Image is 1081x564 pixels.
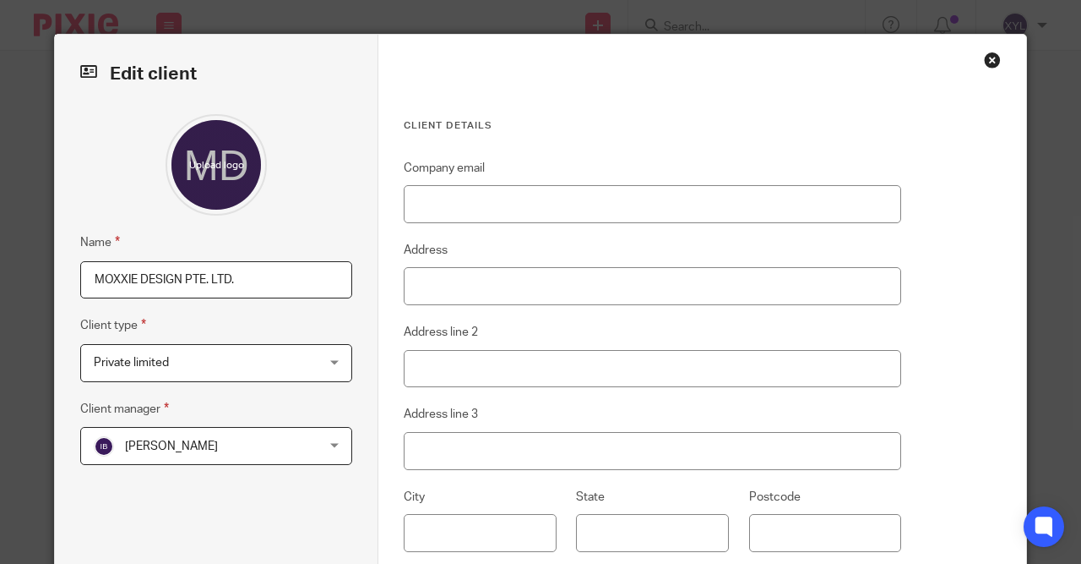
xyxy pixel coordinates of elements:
label: Client type [80,315,146,335]
label: City [404,489,425,506]
label: Address line 2 [404,324,478,341]
h3: Client details [404,119,901,133]
label: Client manager [80,399,169,419]
label: Company email [404,160,485,177]
label: Name [80,233,120,252]
div: Close this dialog window [984,52,1001,68]
span: Private limited [94,357,169,369]
label: State [576,489,605,506]
h2: Edit client [80,60,352,89]
span: [PERSON_NAME] [125,441,218,452]
img: svg%3E [94,436,114,457]
label: Address line 3 [404,406,478,423]
label: Postcode [749,489,801,506]
label: Address [404,242,448,259]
